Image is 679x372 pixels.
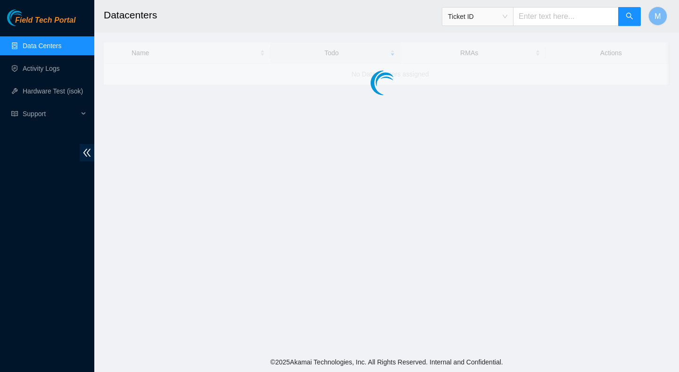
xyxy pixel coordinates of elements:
span: Field Tech Portal [15,16,75,25]
a: Data Centers [23,42,61,50]
span: Support [23,104,78,123]
span: M [654,10,661,22]
a: Akamai TechnologiesField Tech Portal [7,17,75,29]
img: Akamai Technologies [7,9,48,26]
span: Ticket ID [448,9,507,24]
footer: © 2025 Akamai Technologies, Inc. All Rights Reserved. Internal and Confidential. [94,352,679,372]
button: search [618,7,641,26]
span: read [11,110,18,117]
a: Hardware Test (isok) [23,87,83,95]
span: search [626,12,633,21]
span: double-left [80,144,94,161]
button: M [648,7,667,25]
input: Enter text here... [513,7,619,26]
a: Activity Logs [23,65,60,72]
